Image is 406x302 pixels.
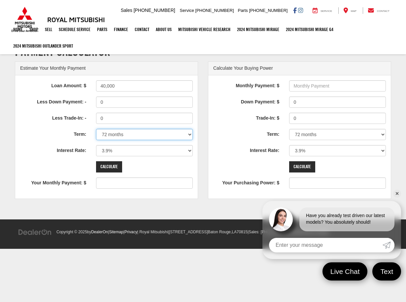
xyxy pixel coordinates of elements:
a: Facebook: Click to visit our Facebook page [293,8,297,13]
a: Mitsubishi Vehicle Research [175,21,234,38]
span: Copyright © 2025 [56,230,87,234]
div: Estimate Your Monthly Payment [15,62,198,75]
a: Schedule Service: Opens in a new tab [55,21,94,38]
span: [PHONE_NUMBER] [249,8,288,13]
a: DealerOn [18,229,52,234]
a: About Us [152,21,175,38]
a: Contact [363,7,394,14]
input: Monthly Payment [289,80,386,92]
span: Service [180,8,194,13]
label: Monthly Payment: $ [208,80,284,89]
span: Parts [238,8,248,13]
a: Home [10,21,26,38]
label: Your Monthly Payment: $ [15,177,91,186]
span: Baton Rouge, [208,230,232,234]
img: DealerOn [18,229,52,236]
span: by [87,230,108,234]
span: | [108,230,123,234]
span: Sales [121,8,132,13]
a: 2024 Mitsubishi Mirage [234,21,283,38]
a: Finance [111,21,131,38]
a: Shop [26,21,42,38]
label: Interest Rate: [15,145,91,154]
a: Map [338,7,361,14]
span: | [123,230,137,234]
span: | Royal Mitsubishi [137,230,168,234]
label: Term: [15,129,91,138]
label: Interest Rate: [208,145,284,154]
input: Loan Amount [96,80,193,92]
img: Agent profile photo [269,208,293,231]
span: 70815 [237,230,248,234]
a: Service [308,7,337,14]
div: Calculate Your Buying Power [208,62,391,75]
img: Mitsubishi [10,7,40,32]
a: Contact [131,21,152,38]
span: | [248,230,296,234]
input: Calculate [96,161,122,172]
a: Submit [383,238,394,252]
span: Text [377,267,396,276]
label: Trade-In: $ [208,113,284,122]
label: Less Down Payment: - [15,96,91,105]
a: DealerOn Home Page [91,230,108,234]
span: Live Chat [327,267,363,276]
a: Instagram: Click to visit our Instagram page [298,8,303,13]
span: [PHONE_NUMBER] [134,8,175,13]
h3: Royal Mitsubishi [47,16,105,23]
a: 2024 Mitsubishi Mirage G4 [283,21,337,38]
span: Map [351,10,356,13]
label: Less Trade-In: - [15,113,91,122]
a: Live Chat [322,262,368,281]
label: Loan Amount: $ [15,80,91,89]
a: Text [372,262,401,281]
span: Contact [377,10,389,13]
input: Enter your message [269,238,383,252]
label: Your Purchasing Power: $ [208,177,284,186]
span: Sales: [249,230,259,234]
span: LA [232,230,237,234]
span: [PHONE_NUMBER] [260,230,296,234]
label: Down Payment: $ [208,96,284,105]
a: Sitemap [109,230,123,234]
span: [PHONE_NUMBER] [195,8,234,13]
span: Service [321,10,332,13]
span: | [168,230,248,234]
label: Term: [208,129,284,138]
a: Privacy [124,230,137,234]
input: Calculate [289,161,315,172]
input: Down Payment [289,96,386,108]
div: Have you already test driven our latest models? You absolutely should! [299,208,394,231]
a: Sell [42,21,55,38]
h1: Payment Calculator [15,45,391,58]
a: 2024 Mitsubishi Outlander SPORT [10,38,76,54]
a: Parts: Opens in a new tab [94,21,111,38]
span: [STREET_ADDRESS] [169,230,208,234]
